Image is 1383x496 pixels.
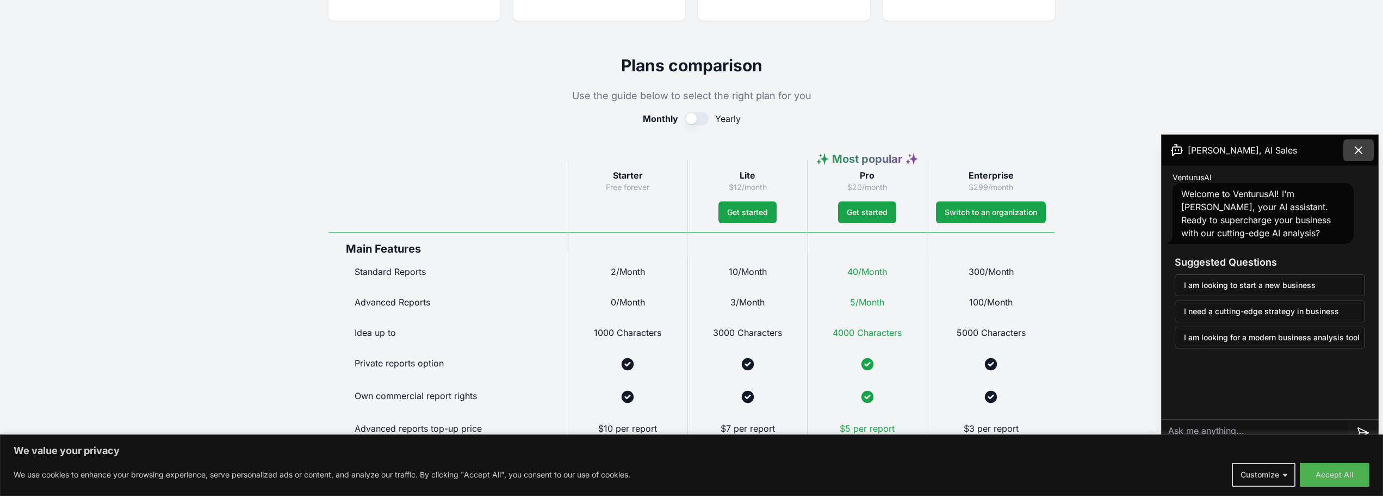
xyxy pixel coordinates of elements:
span: 4000 Characters [833,327,902,338]
span: $3 per report [964,423,1019,434]
p: $299/month [936,182,1046,193]
button: I am looking to start a new business [1175,274,1365,296]
p: $20/month [816,182,918,193]
div: Main Features [328,232,568,256]
div: Private reports option [328,348,568,381]
span: $7 per report [721,423,775,434]
h3: Starter [577,169,679,182]
a: Switch to an organization [936,201,1046,223]
span: 2/Month [611,266,645,277]
span: 40/Month [847,266,887,277]
div: Advanced Reports [328,287,568,317]
span: 300/Month [969,266,1014,277]
p: $12/month [697,182,798,193]
p: Use the guide below to select the right plan for you [328,88,1055,103]
span: $5 per report [840,423,895,434]
span: Welcome to VenturusAI! I'm [PERSON_NAME], your AI assistant. Ready to supercharge your business w... [1181,188,1331,238]
button: Get started [838,201,896,223]
span: 1000 Characters [594,327,661,338]
span: 5/Month [850,297,884,308]
span: 100/Month [969,297,1013,308]
span: Get started [727,207,768,218]
span: $10 per report [598,423,657,434]
span: VenturusAI [1173,172,1212,183]
span: 10/Month [729,266,767,277]
p: We use cookies to enhance your browsing experience, serve personalized ads or content, and analyz... [14,468,630,481]
div: Own commercial report rights [328,381,568,413]
span: ✨ Most popular ✨ [816,152,919,166]
div: Advanced reports top-up price [328,413,568,444]
p: We value your privacy [14,444,1369,457]
button: I am looking for a modern business analysis tool [1175,327,1365,348]
span: Yearly [715,112,741,125]
span: [PERSON_NAME], AI Sales [1188,144,1297,157]
span: Monthly [643,112,678,125]
p: Free forever [577,182,679,193]
div: Standard Reports [328,256,568,287]
div: Idea up to [328,317,568,348]
span: 3000 Characters [713,327,782,338]
button: Customize [1232,463,1295,487]
span: 5000 Characters [957,327,1026,338]
span: 3/Month [730,297,765,308]
h3: Pro [816,169,918,182]
h3: Suggested Questions [1175,255,1365,270]
h3: Lite [697,169,798,182]
span: Get started [847,207,888,218]
h3: Enterprise [936,169,1046,182]
button: I need a cutting-edge strategy in business [1175,301,1365,322]
button: Get started [718,201,777,223]
h2: Plans comparison [328,56,1055,75]
button: Accept All [1300,463,1369,487]
span: 0/Month [611,297,645,308]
